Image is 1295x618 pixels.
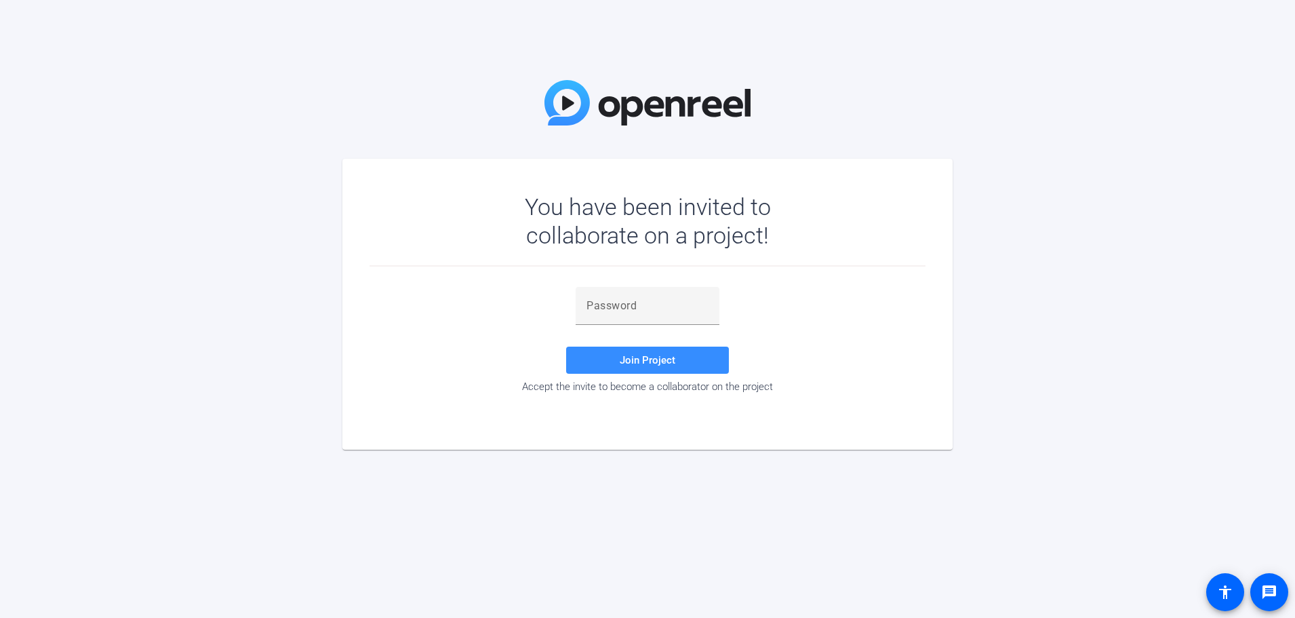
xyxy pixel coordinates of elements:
div: Accept the invite to become a collaborator on the project [370,381,925,393]
div: You have been invited to collaborate on a project! [485,193,810,250]
mat-icon: accessibility [1217,584,1233,600]
mat-icon: message [1261,584,1277,600]
span: Join Project [620,354,675,366]
button: Join Project [566,347,729,374]
img: OpenReel Logo [544,80,751,125]
input: Password [586,298,709,314]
